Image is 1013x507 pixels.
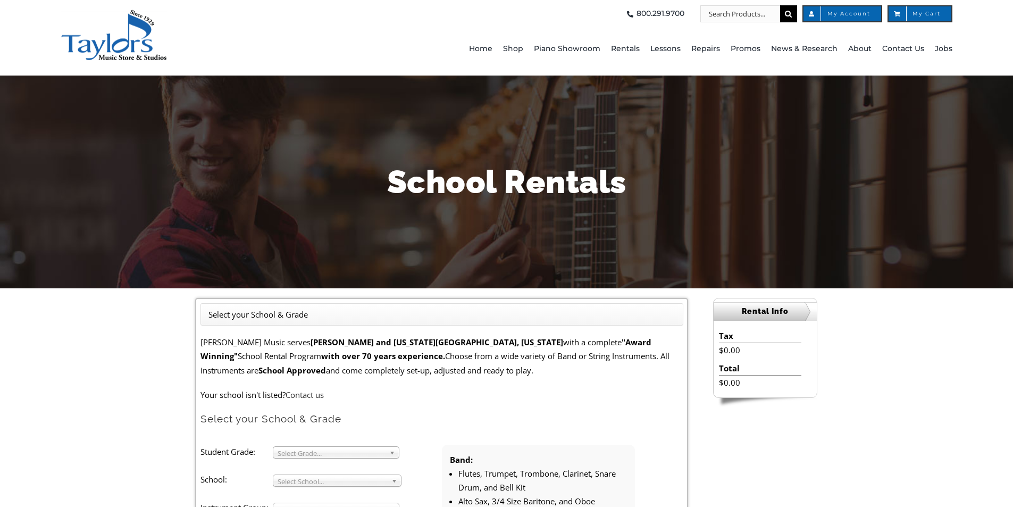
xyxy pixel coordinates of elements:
[700,5,780,22] input: Search Products...
[882,40,924,57] span: Contact Us
[731,22,760,76] a: Promos
[311,337,563,347] strong: [PERSON_NAME] and [US_STATE][GEOGRAPHIC_DATA], [US_STATE]
[278,447,385,460] span: Select Grade...
[771,40,838,57] span: News & Research
[719,361,801,376] li: Total
[196,160,818,204] h1: School Rentals
[503,40,523,57] span: Shop
[713,398,817,408] img: sidebar-footer.png
[935,22,952,76] a: Jobs
[802,5,882,22] a: My Account
[624,5,684,22] a: 800.291.9700
[503,22,523,76] a: Shop
[691,22,720,76] a: Repairs
[714,302,817,321] h2: Rental Info
[899,11,941,16] span: My Cart
[650,40,681,57] span: Lessons
[611,40,640,57] span: Rentals
[286,389,324,400] a: Contact us
[935,40,952,57] span: Jobs
[258,365,326,376] strong: School Approved
[650,22,681,76] a: Lessons
[719,343,801,357] li: $0.00
[731,40,760,57] span: Promos
[61,8,167,19] a: taylors-music-store-west-chester
[611,22,640,76] a: Rentals
[534,40,600,57] span: Piano Showroom
[200,472,273,486] label: School:
[771,22,838,76] a: News & Research
[200,412,683,426] h2: Select your School & Grade
[814,11,870,16] span: My Account
[691,40,720,57] span: Repairs
[719,329,801,343] li: Tax
[321,351,445,361] strong: with over 70 years experience.
[292,22,952,76] nav: Main Menu
[200,335,683,377] p: [PERSON_NAME] Music serves with a complete School Rental Program Choose from a wide variety of Ba...
[534,22,600,76] a: Piano Showroom
[469,40,492,57] span: Home
[719,376,801,389] li: $0.00
[200,388,683,402] p: Your school isn't listed?
[200,445,273,459] label: Student Grade:
[882,22,924,76] a: Contact Us
[458,467,627,495] li: Flutes, Trumpet, Trombone, Clarinet, Snare Drum, and Bell Kit
[208,307,308,321] li: Select your School & Grade
[292,5,952,22] nav: Top Right
[450,454,473,465] strong: Band:
[469,22,492,76] a: Home
[278,475,387,488] span: Select School...
[848,22,872,76] a: About
[848,40,872,57] span: About
[780,5,797,22] input: Search
[888,5,952,22] a: My Cart
[637,5,684,22] span: 800.291.9700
